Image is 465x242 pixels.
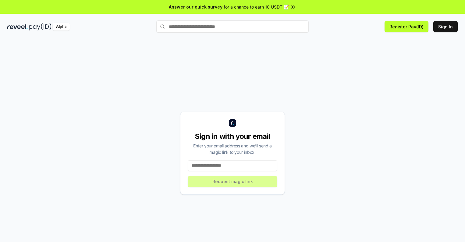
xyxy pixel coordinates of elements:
img: logo_small [229,119,236,127]
span: for a chance to earn 10 USDT 📝 [224,4,289,10]
button: Sign In [433,21,458,32]
button: Register Pay(ID) [385,21,428,32]
div: Sign in with your email [188,132,277,141]
span: Answer our quick survey [169,4,222,10]
div: Enter your email address and we’ll send a magic link to your inbox. [188,143,277,155]
img: pay_id [29,23,51,31]
div: Alpha [53,23,70,31]
img: reveel_dark [7,23,28,31]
